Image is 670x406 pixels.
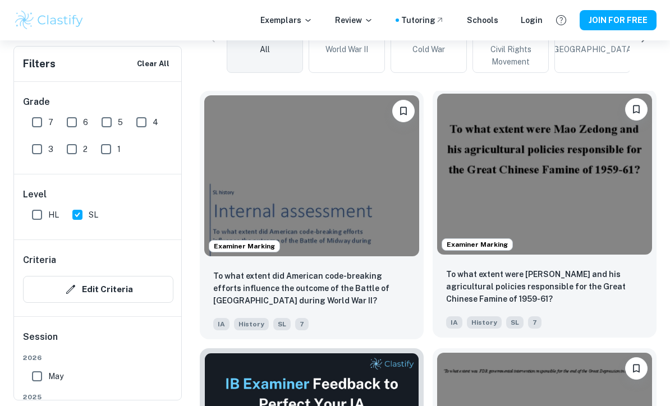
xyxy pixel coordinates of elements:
h6: Criteria [23,253,56,267]
button: JOIN FOR FREE [580,10,657,30]
button: Help and Feedback [552,11,571,30]
span: Examiner Marking [442,239,512,250]
span: IA [213,318,230,330]
span: 3 [48,143,53,155]
img: Clastify logo [13,9,85,31]
span: 2026 [23,353,173,363]
span: All [260,43,270,56]
span: 2 [83,143,88,155]
button: Please log in to bookmark exemplars [392,100,415,122]
span: 6 [83,116,88,128]
button: Clear All [134,56,172,72]
a: Examiner MarkingPlease log in to bookmark exemplarsTo what extent were Mao Zedong and his agricul... [433,91,657,339]
span: 5 [118,116,123,128]
span: 7 [295,318,309,330]
span: 7 [48,116,53,128]
p: Review [335,14,373,26]
img: History IA example thumbnail: To what extent did American code-breakin [204,95,419,256]
h6: Grade [23,95,173,109]
span: IA [446,316,462,329]
button: Please log in to bookmark exemplars [625,357,648,380]
h6: Level [23,188,173,201]
a: Tutoring [401,14,444,26]
span: HL [48,209,59,221]
button: Please log in to bookmark exemplars [625,98,648,121]
span: Examiner Marking [209,241,279,251]
span: History [467,316,502,329]
p: Exemplars [260,14,313,26]
span: Cold War [412,43,445,56]
span: 4 [153,116,158,128]
h6: Session [23,330,173,353]
span: World War II [325,43,368,56]
span: History [234,318,269,330]
a: Examiner MarkingPlease log in to bookmark exemplarsTo what extent did American code-breaking effo... [200,91,424,339]
h6: Filters [23,56,56,72]
a: Login [521,14,543,26]
span: 1 [117,143,121,155]
img: History IA example thumbnail: To what extent were Mao Zedong and his a [437,94,652,255]
span: SL [506,316,524,329]
span: May [48,370,63,382]
span: 7 [528,316,541,329]
p: To what extent did American code-breaking efforts influence the outcome of the Battle of Midway d... [213,270,410,307]
span: SL [273,318,291,330]
p: To what extent were Mao Zedong and his agricultural policies responsible for the Great Chinese Fa... [446,268,643,305]
span: 2025 [23,392,173,402]
button: Edit Criteria [23,276,173,303]
span: SL [89,209,98,221]
a: Schools [467,14,498,26]
span: [GEOGRAPHIC_DATA] [551,43,634,56]
span: Civil Rights Movement [478,43,544,68]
